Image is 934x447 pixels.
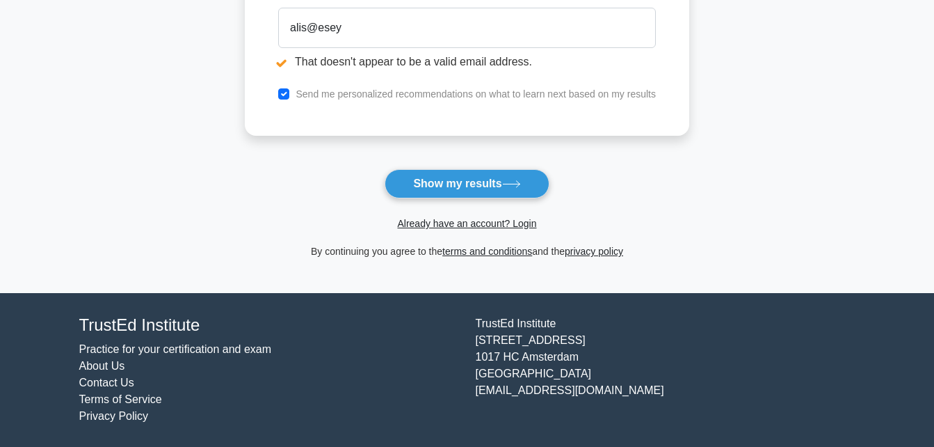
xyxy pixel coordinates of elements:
li: That doesn't appear to be a valid email address. [278,54,656,70]
div: By continuing you agree to the and the [236,243,698,260]
label: Send me personalized recommendations on what to learn next based on my results [296,88,656,100]
button: Show my results [385,169,549,198]
a: Contact Us [79,377,134,389]
a: Already have an account? Login [397,218,536,229]
a: About Us [79,360,125,372]
input: Email [278,8,656,48]
a: Terms of Service [79,393,162,405]
a: Privacy Policy [79,410,149,422]
h4: TrustEd Institute [79,315,459,336]
a: Practice for your certification and exam [79,343,272,355]
div: TrustEd Institute [STREET_ADDRESS] 1017 HC Amsterdam [GEOGRAPHIC_DATA] [EMAIL_ADDRESS][DOMAIN_NAME] [467,315,864,425]
a: privacy policy [565,246,623,257]
a: terms and conditions [442,246,532,257]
